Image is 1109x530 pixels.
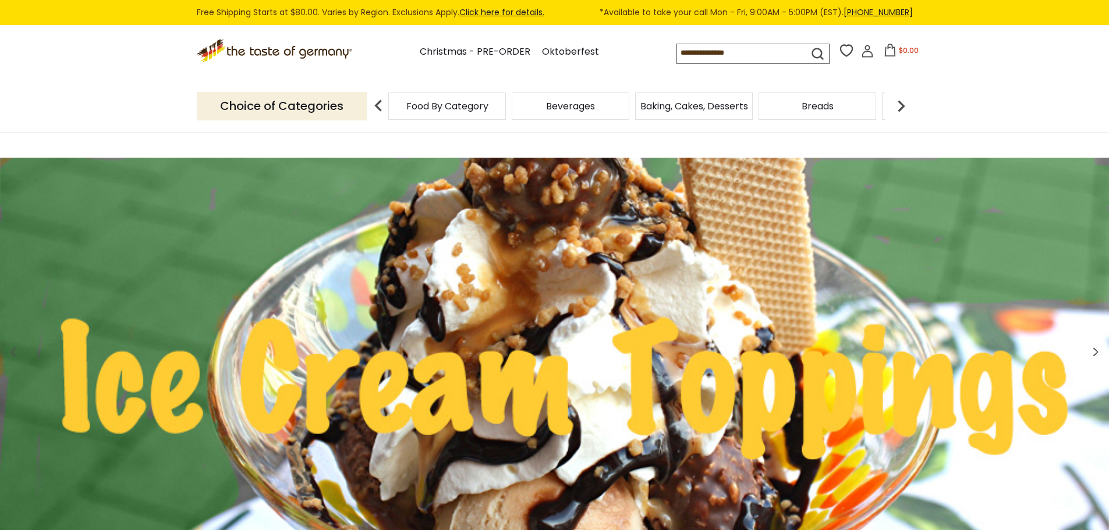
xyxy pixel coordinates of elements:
img: next arrow [890,94,913,118]
span: $0.00 [899,45,919,55]
a: Food By Category [406,102,488,111]
div: Free Shipping Starts at $80.00. Varies by Region. Exclusions Apply. [197,6,913,19]
a: Breads [802,102,834,111]
img: previous arrow [367,94,390,118]
a: Click here for details. [459,6,544,18]
a: Oktoberfest [542,44,599,60]
a: [PHONE_NUMBER] [844,6,913,18]
p: Choice of Categories [197,92,367,120]
a: Christmas - PRE-ORDER [420,44,530,60]
span: *Available to take your call Mon - Fri, 9:00AM - 5:00PM (EST). [600,6,913,19]
a: Beverages [546,102,595,111]
button: $0.00 [876,44,926,61]
a: Baking, Cakes, Desserts [640,102,748,111]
